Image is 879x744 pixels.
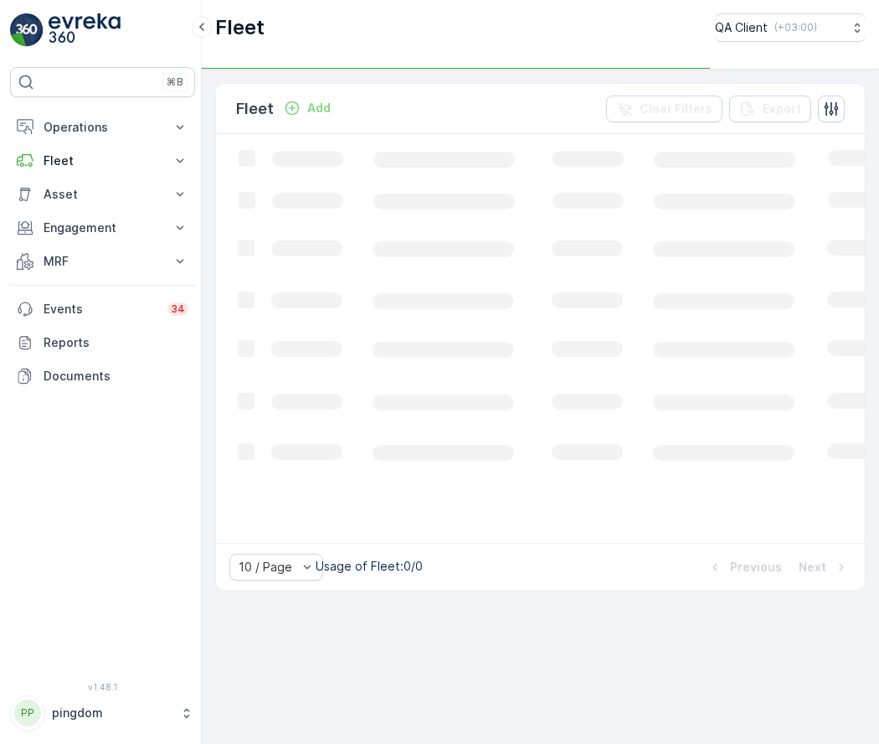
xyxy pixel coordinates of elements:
[277,98,337,118] button: Add
[10,13,44,47] img: logo
[10,211,195,245] button: Engagement
[774,21,817,34] p: ( +03:00 )
[10,682,195,692] span: v 1.48.1
[10,178,195,211] button: Asset
[606,96,722,122] button: Clear Filters
[44,152,162,169] p: Fleet
[49,13,121,47] img: logo_light-DOdMpM7g.png
[10,292,195,326] a: Events34
[10,695,195,731] button: PPpingdom
[44,119,162,136] p: Operations
[44,334,188,351] p: Reports
[171,302,185,316] p: 34
[763,101,801,117] p: Export
[236,97,274,121] p: Fleet
[215,14,265,41] p: Fleet
[10,245,195,278] button: MRF
[44,301,157,318] p: Events
[799,559,826,576] p: Next
[316,558,423,575] p: Usage of Fleet : 0/0
[44,220,162,236] p: Engagement
[640,101,712,117] p: Clear Filters
[14,700,41,726] div: PP
[307,100,331,116] p: Add
[730,559,782,576] p: Previous
[52,705,172,721] p: pingdom
[10,144,195,178] button: Fleet
[729,96,811,122] button: Export
[10,111,195,144] button: Operations
[44,253,162,270] p: MRF
[715,19,768,36] p: QA Client
[44,368,188,385] p: Documents
[10,359,195,393] a: Documents
[167,75,183,89] p: ⌘B
[715,13,866,42] button: QA Client(+03:00)
[10,326,195,359] a: Reports
[797,557,851,577] button: Next
[44,186,162,203] p: Asset
[705,557,784,577] button: Previous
